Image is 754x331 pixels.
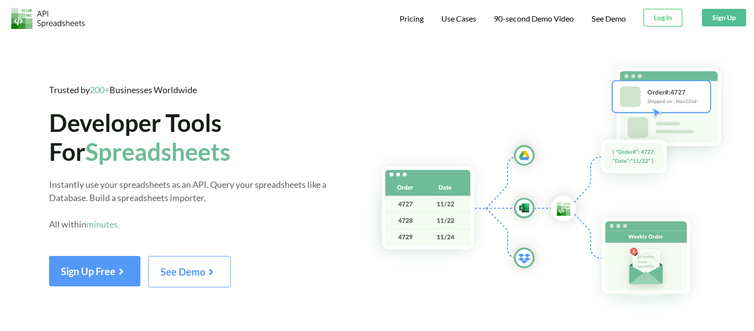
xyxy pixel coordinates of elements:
[86,219,120,229] span: minutes.
[49,256,140,286] button: Sign Up Free
[161,266,218,278] span: See Demo
[592,14,626,24] a: See Demo
[400,14,424,23] span: Pricing
[148,256,231,287] button: See Demo
[441,14,476,23] span: Use Cases
[49,108,230,166] span: Developer Tools For
[362,54,754,318] img: Hero Spreadsheet Flow
[85,137,230,166] span: Spreadsheets
[90,84,109,95] span: 200+
[11,8,85,29] img: Logo.png
[148,269,231,278] a: See Demo
[49,84,197,95] span: Trusted by Businesses Worldwide
[644,9,682,26] button: Log In
[49,179,326,229] span: Instantly use your spreadsheets as an API. Query your spreadsheets like a Database. Build a sprea...
[702,9,746,26] button: Sign Up
[494,15,574,23] span: 90-second Demo Video
[61,265,129,277] span: Sign Up Free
